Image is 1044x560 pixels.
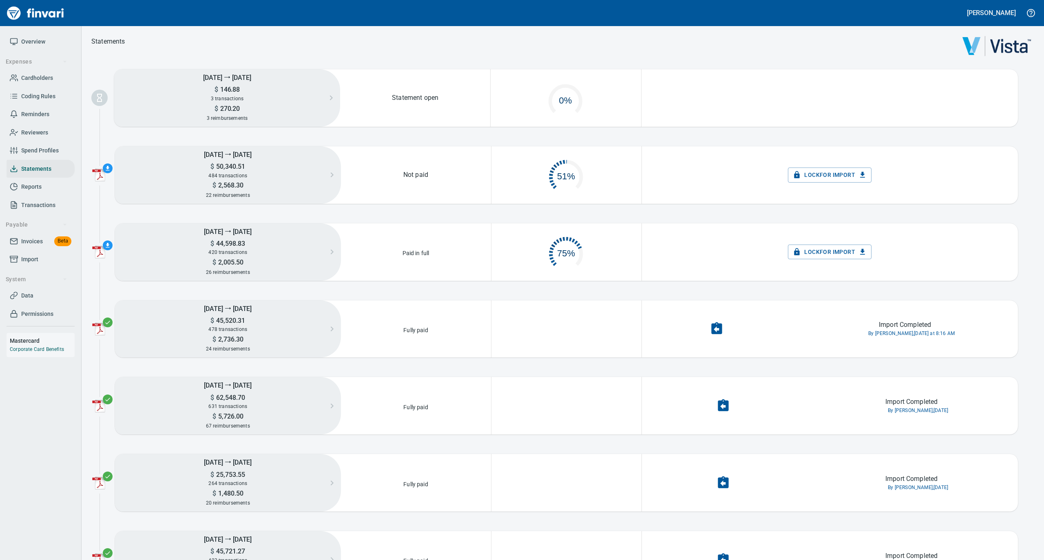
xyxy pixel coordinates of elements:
button: Undo Import Completion [711,471,735,495]
span: 22 reimbursements [206,192,250,198]
span: Lock for Import [794,170,865,180]
h5: [DATE] ⭢ [DATE] [114,69,340,85]
p: Paid in full [400,247,432,257]
button: System [2,272,71,287]
span: 2,568.30 [216,181,243,189]
span: Coding Rules [21,91,55,101]
span: 45,721.27 [214,547,245,555]
span: 62,548.70 [214,394,245,401]
button: Lockfor Import [788,168,871,183]
button: [DATE] ⭢ [DATE]$50,340.51484 transactions$2,568.3022 reimbursements [115,146,341,204]
span: Reminders [21,109,49,119]
span: 5,726.00 [216,412,243,420]
span: 44,598.83 [214,240,245,247]
button: 51% [491,151,641,198]
span: 50,340.51 [214,163,245,170]
span: $ [212,258,216,266]
img: vista.png [962,36,1031,56]
a: Corporate Card Benefits [10,346,64,352]
button: [DATE] ⭢ [DATE]$62,548.70631 transactions$5,726.0067 reimbursements [115,377,341,434]
span: Transactions [21,200,55,210]
button: Undo Import Completion [705,317,729,341]
span: $ [212,181,216,189]
a: InvoicesBeta [7,232,75,251]
p: Statement open [392,93,438,103]
span: $ [212,489,216,497]
button: 75% [491,228,641,276]
button: [DATE] ⭢ [DATE]$146.883 transactions$270.203 reimbursements [114,69,340,127]
span: 25,753.55 [214,471,245,478]
p: Fully paid [401,324,431,334]
span: $ [210,240,214,247]
span: $ [210,394,214,401]
span: Beta [54,236,71,246]
span: $ [215,86,218,93]
span: Cardholders [21,73,53,83]
h5: [DATE] ⭢ [DATE] [115,300,341,316]
a: Spend Profiles [7,141,75,160]
span: $ [210,163,214,170]
img: adobe-pdf-icon.png [92,168,105,181]
button: 0% [491,75,641,120]
span: 420 transactions [208,249,247,255]
button: Undo Import Completion [711,394,735,418]
a: Reminders [7,105,75,123]
span: 146.88 [218,86,240,93]
span: Payable [6,220,67,230]
span: Import [21,254,38,265]
span: 2,005.50 [216,258,243,266]
p: Import Completed [879,320,931,330]
p: Import Completed [885,397,938,407]
a: Import [7,250,75,269]
span: Data [21,291,33,301]
img: adobe-pdf-icon.png [92,476,105,489]
span: Spend Profiles [21,146,59,156]
a: Statements [7,160,75,178]
span: 484 transactions [208,173,247,179]
h5: [DATE] ⭢ [DATE] [115,454,341,470]
button: [DATE] ⭢ [DATE]$45,520.31478 transactions$2,736.3024 reimbursements [115,300,341,358]
span: Reports [21,182,42,192]
span: System [6,274,67,284]
span: Lock for Import [794,247,865,257]
button: Lockfor Import [788,245,871,260]
span: Invoices [21,236,43,247]
h6: Mastercard [10,336,75,345]
a: Reviewers [7,123,75,142]
nav: breadcrumb [91,37,125,46]
span: By [PERSON_NAME], [DATE] at 8:16 AM [868,330,955,338]
p: Fully paid [401,478,431,488]
a: Overview [7,33,75,51]
span: 2,736.30 [216,335,243,343]
a: Permissions [7,305,75,323]
span: 478 transactions [208,326,247,332]
h5: [DATE] ⭢ [DATE] [115,146,341,162]
span: 264 transactions [208,481,247,486]
span: 20 reimbursements [206,500,250,506]
a: Cardholders [7,69,75,87]
p: Not paid [403,170,428,180]
span: Expenses [6,57,67,67]
img: adobe-pdf-icon.png [92,245,105,258]
span: 45,520.31 [214,317,245,324]
span: $ [210,471,214,478]
span: $ [210,317,214,324]
span: 26 reimbursements [206,269,250,275]
h5: [PERSON_NAME] [967,9,1016,17]
a: Transactions [7,196,75,214]
span: By [PERSON_NAME], [DATE] [888,484,948,492]
h5: [DATE] ⭢ [DATE] [115,377,341,393]
span: $ [212,412,216,420]
button: Expenses [2,54,71,69]
button: Payable [2,217,71,232]
span: 3 reimbursements [207,115,248,121]
img: Finvari [5,3,66,23]
span: Statements [21,164,51,174]
span: Permissions [21,309,53,319]
p: Statements [91,37,125,46]
p: Fully paid [401,401,431,411]
span: $ [215,105,218,112]
span: 1,480.50 [216,489,243,497]
span: 3 transactions [211,96,243,101]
